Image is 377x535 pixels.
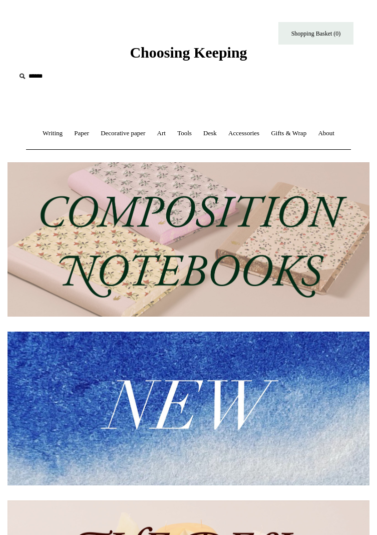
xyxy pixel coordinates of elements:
a: Gifts & Wrap [266,120,311,147]
a: Decorative paper [96,120,150,147]
a: Paper [69,120,94,147]
a: About [313,120,339,147]
span: Choosing Keeping [130,44,247,61]
a: Art [152,120,171,147]
img: 202302 Composition ledgers.jpg__PID:69722ee6-fa44-49dd-a067-31375e5d54ec [8,162,369,317]
a: Shopping Basket (0) [278,22,353,45]
a: Writing [38,120,68,147]
a: Tools [172,120,197,147]
a: Desk [198,120,222,147]
a: Accessories [223,120,264,147]
img: New.jpg__PID:f73bdf93-380a-4a35-bcfe-7823039498e1 [8,332,369,486]
a: Choosing Keeping [130,52,247,59]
